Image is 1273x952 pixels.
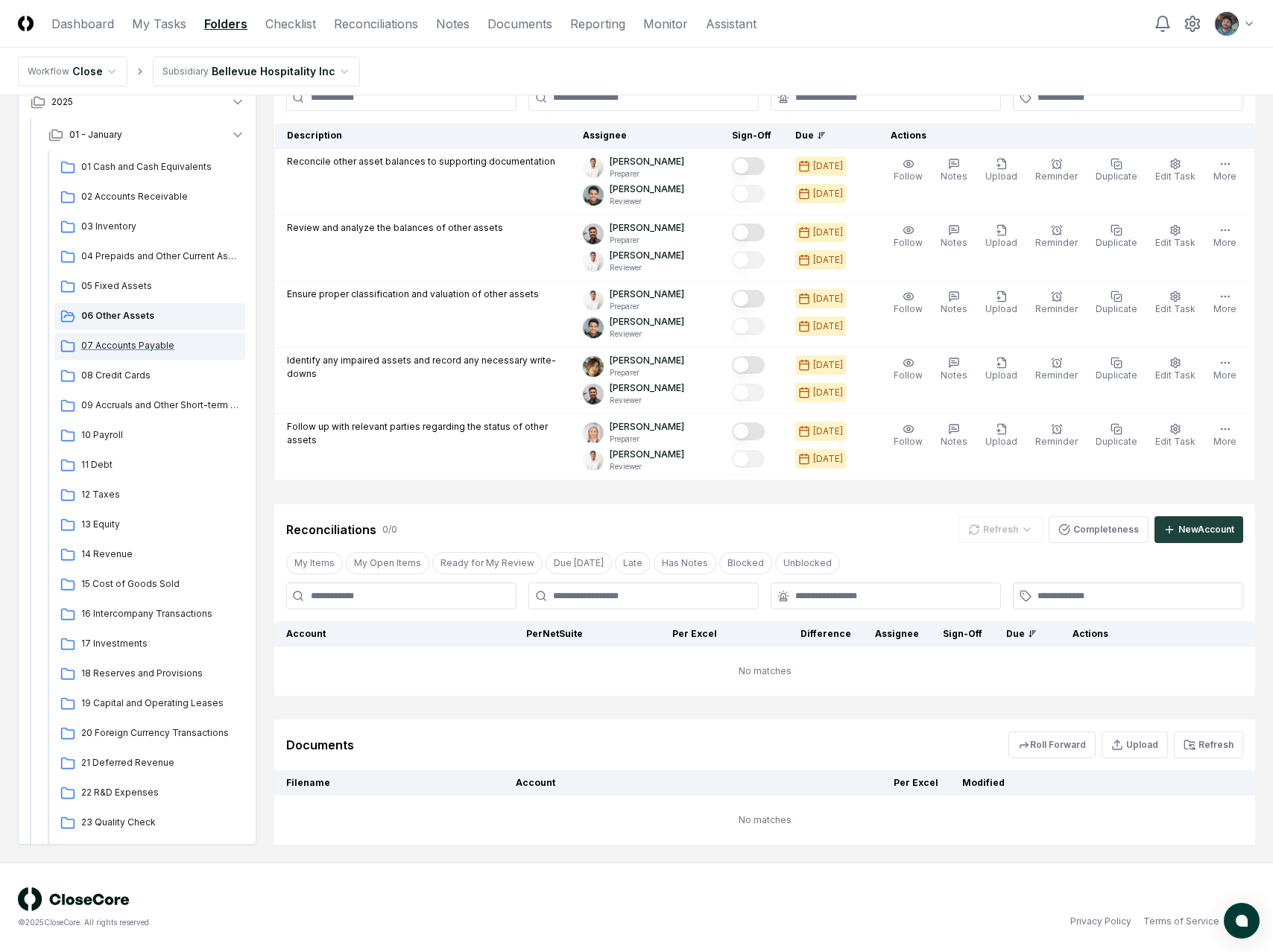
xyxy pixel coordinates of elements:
[813,226,843,239] div: [DATE]
[583,356,604,377] img: d09822cc-9b6d-4858-8d66-9570c114c672_b8eef3e5-d220-40ac-bb7d-61f482e2679c.png
[950,770,1175,796] th: Modified
[54,810,245,837] a: 23 Quality Check
[54,184,245,211] a: 02 Accounts Receivable
[19,118,257,905] div: 2025
[1155,171,1195,182] span: Edit Task
[985,436,1017,447] span: Upload
[610,301,684,312] p: Preparer
[1152,420,1198,451] button: Edit Task
[1093,420,1140,451] button: Duplicate
[28,65,69,78] div: Workflow
[1155,237,1195,248] span: Edit Task
[732,450,765,468] button: Mark complete
[1035,171,1078,182] span: Reminder
[286,521,376,539] div: Reconciliations
[81,190,239,203] span: 02 Accounts Receivable
[1035,436,1078,447] span: Reminder
[287,420,559,447] p: Follow up with relevant parties regarding the status of other assets
[286,552,343,574] button: My Items
[610,196,684,207] p: Reviewer
[54,750,245,777] a: 21 Deferred Revenue
[1155,303,1195,314] span: Edit Task
[610,221,684,235] p: [PERSON_NAME]
[54,482,245,509] a: 12 Taxes
[162,65,209,78] div: Subsidiary
[813,253,843,267] div: [DATE]
[1155,369,1195,381] span: Edit Task
[1032,155,1081,186] button: Reminder
[1210,288,1239,319] button: More
[732,384,765,402] button: Mark complete
[69,128,122,142] span: 01 - January
[610,367,684,378] p: Preparer
[1032,420,1081,451] button: Reminder
[732,356,765,374] button: Mark complete
[720,123,783,149] th: Sign-Off
[1152,155,1198,186] button: Edit Task
[1152,288,1198,319] button: Edit Task
[894,436,923,447] span: Follow
[1154,516,1243,543] button: NewAccount
[1006,627,1037,641] div: Due
[571,123,720,149] th: Assignee
[81,756,239,769] span: 21 Deferred Revenue
[81,399,239,412] span: 09 Accruals and Other Short-term Liabilities
[54,273,245,300] a: 05 Fixed Assets
[54,154,245,181] a: 01 Cash and Cash Equivalents
[287,221,503,235] p: Review and analyze the balances of other assets
[81,160,239,174] span: 01 Cash and Cash Equivalents
[81,428,239,442] span: 10 Payroll
[894,171,923,182] span: Follow
[1093,288,1140,319] button: Duplicate
[18,16,34,31] img: Logo
[813,292,843,305] div: [DATE]
[610,354,684,367] p: [PERSON_NAME]
[37,118,257,151] button: 01 - January
[732,251,765,269] button: Mark complete
[54,422,245,449] a: 10 Payroll
[382,523,397,536] div: 0 / 0
[583,317,604,338] img: d09822cc-9b6d-4858-8d66-9570c114c672_298d096e-1de5-4289-afae-be4cc58aa7ae.png
[813,320,843,333] div: [DATE]
[54,333,245,360] a: 07 Accounts Payable
[894,369,923,381] span: Follow
[286,736,354,754] div: Documents
[982,221,1020,253] button: Upload
[81,518,239,531] span: 13 Equity
[81,488,239,501] span: 12 Taxes
[941,171,967,182] span: Notes
[81,816,239,829] span: 23 Quality Check
[1061,627,1243,641] div: Actions
[1152,221,1198,253] button: Edit Task
[583,157,604,178] img: d09822cc-9b6d-4858-8d66-9570c114c672_b0bc35f1-fa8e-4ccc-bc23-b02c2d8c2b72.png
[81,548,239,561] span: 14 Revenue
[938,420,970,451] button: Notes
[504,770,718,796] th: Account
[1155,436,1195,447] span: Edit Task
[1035,303,1078,314] span: Reminder
[19,86,257,118] button: 2025
[1093,221,1140,253] button: Duplicate
[346,552,429,574] button: My Open Items
[985,369,1017,381] span: Upload
[1093,354,1140,385] button: Duplicate
[891,354,926,385] button: Follow
[813,159,843,173] div: [DATE]
[487,15,552,33] a: Documents
[54,840,245,866] a: 24 Close Reviews
[1178,523,1234,536] div: New Account
[610,262,684,273] p: Reviewer
[1096,171,1137,182] span: Duplicate
[941,436,967,447] span: Notes
[891,420,926,451] button: Follow
[610,381,684,395] p: [PERSON_NAME]
[941,303,967,314] span: Notes
[1102,732,1168,758] button: Upload
[1096,237,1137,248] span: Duplicate
[891,288,926,319] button: Follow
[982,155,1020,186] button: Upload
[643,15,688,33] a: Monitor
[610,329,684,340] p: Reviewer
[894,237,923,248] span: Follow
[610,420,684,434] p: [PERSON_NAME]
